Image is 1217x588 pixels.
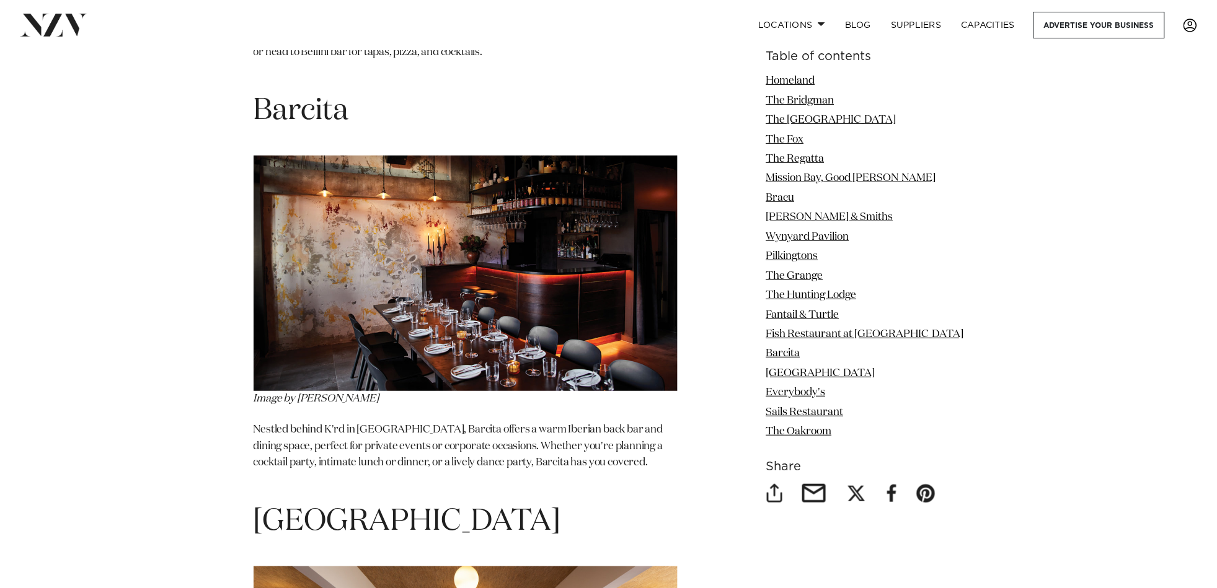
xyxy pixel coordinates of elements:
a: The Grange [766,270,823,281]
a: Sails Restaurant [766,406,844,417]
a: Pilkingtons [766,251,818,261]
a: The Hunting Lodge [766,290,857,301]
a: Mission Bay, Good [PERSON_NAME] [766,173,936,183]
a: Capacities [952,12,1025,38]
a: Wynyard Pavilion [766,232,849,242]
a: [PERSON_NAME] & Smiths [766,212,893,222]
span: [GEOGRAPHIC_DATA] [254,507,561,537]
a: Locations [748,12,835,38]
img: nzv-logo.png [20,14,87,36]
a: [GEOGRAPHIC_DATA] [766,368,875,379]
a: The [GEOGRAPHIC_DATA] [766,115,896,125]
a: The Bridgman [766,95,834,105]
h6: Table of contents [766,50,964,63]
a: BLOG [835,12,881,38]
a: Fish Restaurant at [GEOGRAPHIC_DATA] [766,329,964,340]
a: The Oakroom [766,426,832,437]
span: Image by [PERSON_NAME] [254,393,379,404]
span: Barcita [254,96,349,126]
a: Bracu [766,193,795,203]
a: The Regatta [766,154,825,164]
a: Advertise your business [1033,12,1165,38]
h6: Share [766,460,964,473]
a: Everybody's [766,387,826,398]
a: Homeland [766,76,815,86]
a: Fantail & Turtle [766,309,839,320]
a: Barcita [766,348,800,359]
a: The Fox [766,134,804,144]
a: SUPPLIERS [881,12,951,38]
p: Nestled behind K'rd in [GEOGRAPHIC_DATA], Barcita offers a warm Iberian back bar and dining space... [254,422,678,487]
